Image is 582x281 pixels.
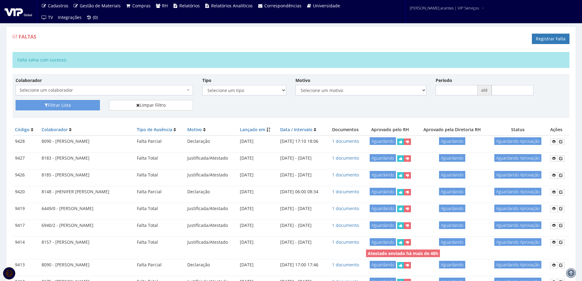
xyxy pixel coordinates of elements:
[179,3,200,9] span: Relatórios
[93,14,98,20] span: (0)
[370,238,396,246] span: Aguardando
[39,135,134,147] td: 8090 - [PERSON_NAME]
[237,203,278,214] td: [DATE]
[185,169,237,181] td: Justificada/Atestado
[264,3,302,9] span: Correspondências
[439,137,465,145] span: Aguardando
[162,3,168,9] span: RH
[364,124,416,135] th: Aprovado pelo RH
[39,12,55,23] a: TV
[327,124,364,135] th: Documentos
[13,52,569,68] div: Falta salva com sucesso.
[13,203,39,214] td: 9419
[16,85,193,95] span: Selecione um colaborador
[439,205,465,212] span: Aguardando
[439,238,465,246] span: Aguardando
[16,100,100,110] button: Filtrar Lista
[278,236,327,248] td: [DATE] - [DATE]
[370,154,396,162] span: Aguardando
[13,220,39,231] td: 9417
[13,259,39,271] td: 9413
[132,3,151,9] span: Compras
[278,259,327,271] td: [DATE] 17:00 17:46
[134,186,185,198] td: Falta Parcial
[278,153,327,164] td: [DATE] - [DATE]
[332,262,359,268] a: 1 documento
[13,236,39,248] td: 9414
[370,137,396,145] span: Aguardando
[332,172,359,178] a: 1 documento
[185,220,237,231] td: Justificada/Atestado
[278,220,327,231] td: [DATE] - [DATE]
[494,221,541,229] span: Aguardando Aprovação
[134,220,185,231] td: Falta Total
[416,124,488,135] th: Aprovado pela Diretoria RH
[439,221,465,229] span: Aguardando
[39,236,134,248] td: 8157 - [PERSON_NAME]
[237,135,278,147] td: [DATE]
[368,250,438,256] strong: Atestado enviado há mais de 48h
[332,138,359,144] a: 1 documento
[39,169,134,181] td: 8185 - [PERSON_NAME]
[84,12,101,23] a: (0)
[332,222,359,228] a: 1 documento
[237,153,278,164] td: [DATE]
[48,3,68,9] span: Cadastros
[134,169,185,181] td: Falta Total
[370,171,396,179] span: Aguardando
[439,188,465,195] span: Aguardando
[137,127,172,132] a: Tipo de Ausência
[39,259,134,271] td: 8090 - [PERSON_NAME]
[134,153,185,164] td: Falta Total
[494,188,541,195] span: Aguardando Aprovação
[202,77,211,83] label: Tipo
[16,77,42,83] label: Colaborador
[39,203,134,214] td: 6449/0 - [PERSON_NAME]
[494,238,541,246] span: Aguardando Aprovação
[278,169,327,181] td: [DATE] - [DATE]
[439,261,465,268] span: Aguardando
[5,7,32,16] img: logo
[494,154,541,162] span: Aguardando Aprovação
[237,236,278,248] td: [DATE]
[13,169,39,181] td: 9426
[532,34,569,44] a: Registrar Falta
[410,5,479,11] span: [PERSON_NAME].arantes | VIP Serviços
[332,239,359,245] a: 1 documento
[240,127,265,132] a: Lançado em
[185,236,237,248] td: Justificada/Atestado
[15,127,30,132] a: Código
[55,12,84,23] a: Integrações
[295,77,310,83] label: Motivo
[278,135,327,147] td: [DATE] 17:10 18:06
[332,205,359,211] a: 1 documento
[237,186,278,198] td: [DATE]
[185,203,237,214] td: Justificada/Atestado
[20,87,185,93] span: Selecione um colaborador
[237,259,278,271] td: [DATE]
[185,153,237,164] td: Justificada/Atestado
[185,135,237,147] td: Declaração
[185,259,237,271] td: Declaração
[370,205,396,212] span: Aguardando
[39,220,134,231] td: 6940/2 - [PERSON_NAME]
[439,171,465,179] span: Aguardando
[370,221,396,229] span: Aguardando
[439,154,465,162] span: Aguardando
[237,220,278,231] td: [DATE]
[548,124,569,135] th: Ações
[436,77,452,83] label: Período
[478,85,492,95] span: até
[488,124,547,135] th: Status
[494,137,541,145] span: Aguardando Aprovação
[80,3,121,9] span: Gestão de Materiais
[39,186,134,198] td: 8148 - JHENIFER [PERSON_NAME]
[13,186,39,198] td: 9420
[48,14,53,20] span: TV
[39,153,134,164] td: 8183 - [PERSON_NAME]
[332,155,359,161] a: 1 documento
[109,100,193,110] a: Limpar Filtro
[494,261,541,268] span: Aguardando Aprovação
[313,3,340,9] span: Universidade
[332,189,359,194] a: 1 documento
